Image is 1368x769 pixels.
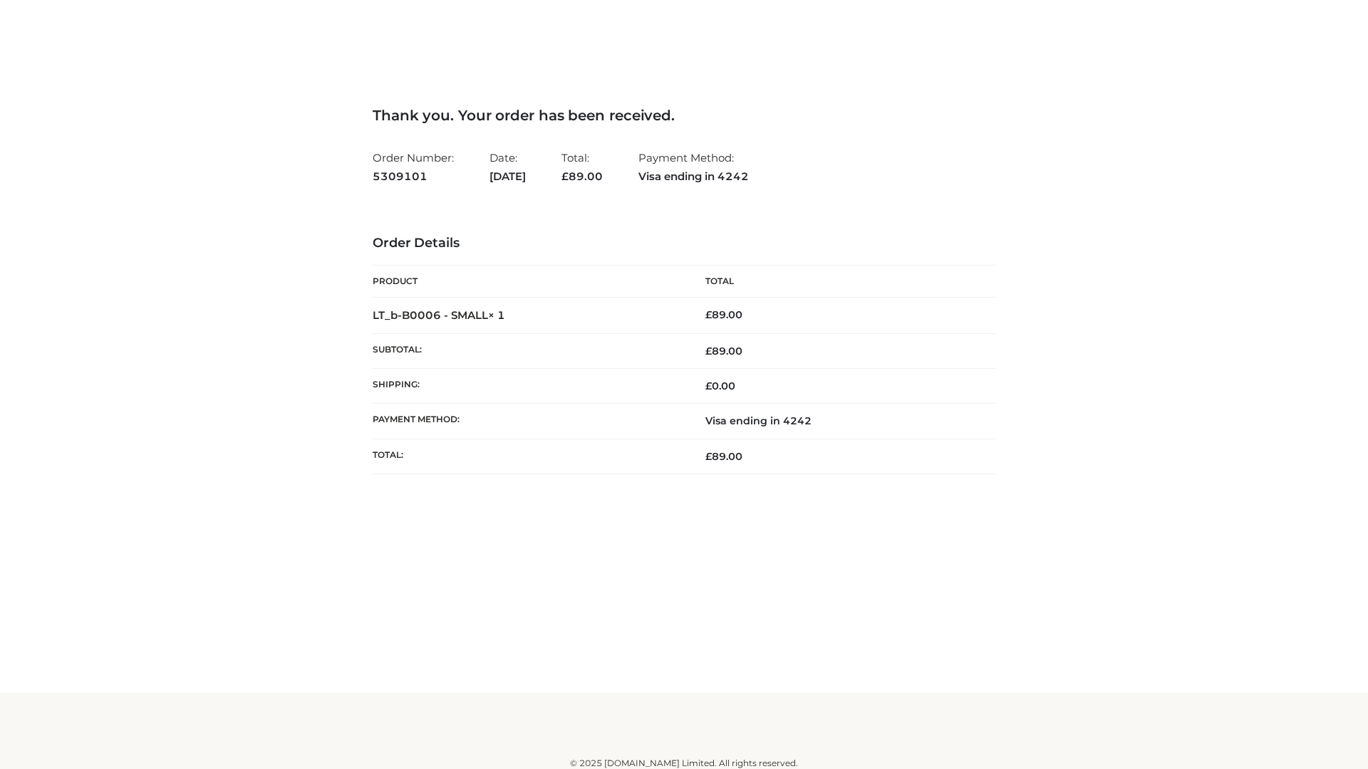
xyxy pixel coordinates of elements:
li: Total: [561,145,603,189]
bdi: 89.00 [705,308,742,321]
span: £ [705,308,712,321]
td: Visa ending in 4242 [684,404,995,439]
span: £ [705,450,712,463]
li: Date: [489,145,526,189]
span: 89.00 [705,450,742,463]
strong: × 1 [488,308,505,322]
span: 89.00 [705,345,742,357]
span: £ [561,169,569,183]
span: £ [705,345,712,357]
h3: Thank you. Your order has been received. [373,107,995,124]
li: Order Number: [373,145,454,189]
th: Subtotal: [373,333,684,368]
strong: LT_b-B0006 - SMALL [373,308,505,322]
th: Total [684,266,995,298]
strong: Visa ending in 4242 [638,167,749,186]
th: Payment method: [373,404,684,439]
li: Payment Method: [638,145,749,189]
span: 89.00 [561,169,603,183]
th: Total: [373,439,684,474]
bdi: 0.00 [705,380,735,392]
th: Product [373,266,684,298]
h3: Order Details [373,236,995,251]
strong: [DATE] [489,167,526,186]
span: £ [705,380,712,392]
strong: 5309101 [373,167,454,186]
th: Shipping: [373,369,684,404]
